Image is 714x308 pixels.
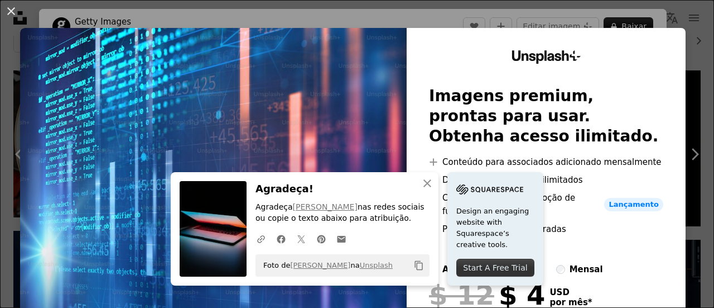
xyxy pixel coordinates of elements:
span: Lançamento [604,198,663,211]
li: Proteções legais aprimoradas [429,222,663,236]
div: mensal [570,263,603,276]
img: file-1705255347840-230a6ab5bca9image [456,181,523,198]
span: USD [549,287,592,297]
li: Conteúdo para associados adicionado mensalmente [429,155,663,169]
p: Agradeça nas redes sociais ou copie o texto abaixo para atribuição. [255,202,430,224]
input: mensal [556,265,565,274]
h2: Imagens premium, prontas para usar. Obtenha acesso ilimitado. [429,86,663,146]
li: Corte de imagem e remoção de fundo [429,191,663,218]
span: Foto de na [258,257,393,274]
a: [PERSON_NAME] [290,261,350,269]
a: Compartilhar no Twitter [291,228,311,250]
a: Compartilhar por e-mail [331,228,351,250]
a: Compartilhar no Pinterest [311,228,331,250]
span: Design an engaging website with Squarespace’s creative tools. [456,206,534,250]
a: Unsplash [360,261,393,269]
span: por mês * [549,297,592,307]
div: Start A Free Trial [456,259,534,277]
a: [PERSON_NAME] [293,202,358,211]
a: Design an engaging website with Squarespace’s creative tools.Start A Free Trial [447,172,543,286]
button: Copiar para a área de transferência [409,256,428,275]
a: Compartilhar no Facebook [271,228,291,250]
h3: Agradeça! [255,181,430,197]
li: Downloads royalty-free ilimitados [429,173,663,187]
